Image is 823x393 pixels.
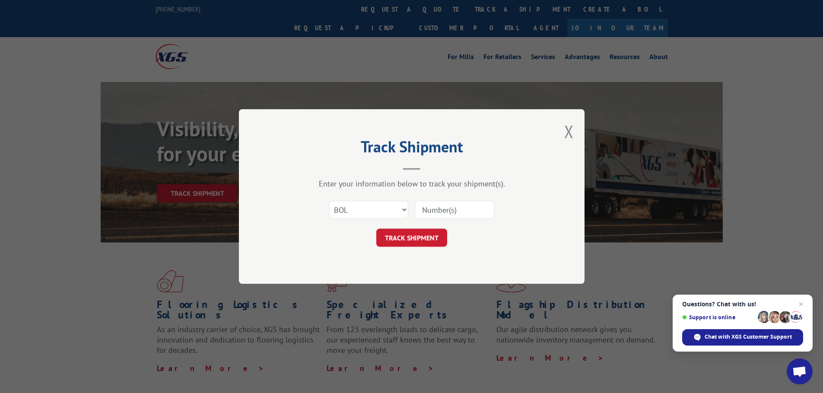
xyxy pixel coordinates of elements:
button: TRACK SHIPMENT [376,229,447,247]
span: Chat with XGS Customer Support [682,329,803,346]
span: Chat with XGS Customer Support [705,333,792,341]
a: Open chat [787,358,813,384]
input: Number(s) [415,201,494,219]
span: Questions? Chat with us! [682,301,803,308]
div: Enter your information below to track your shipment(s). [282,179,541,189]
h2: Track Shipment [282,141,541,157]
span: Support is online [682,314,755,321]
button: Close modal [564,120,574,143]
